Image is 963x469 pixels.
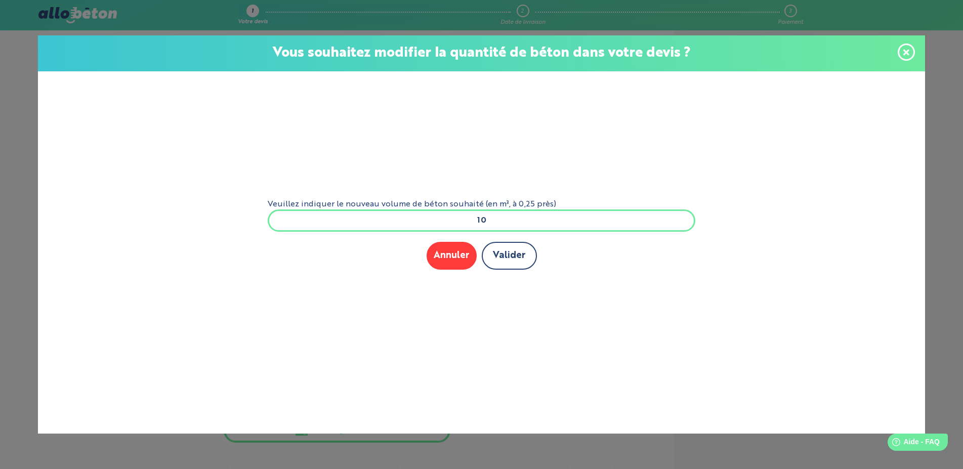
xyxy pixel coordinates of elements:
input: xxx [268,209,695,232]
label: Veuillez indiquer le nouveau volume de béton souhaité (en m³, à 0,25 près) [268,200,695,209]
button: Valider [482,242,537,270]
iframe: Help widget launcher [873,430,952,458]
button: Annuler [427,242,477,270]
p: Vous souhaitez modifier la quantité de béton dans votre devis ? [48,46,915,61]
